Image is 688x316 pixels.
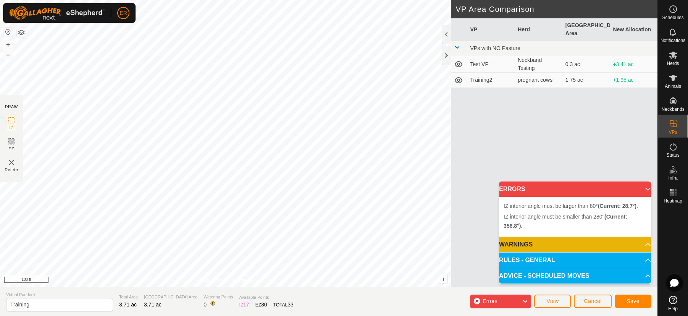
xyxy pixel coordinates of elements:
div: Neckband Testing [518,56,559,72]
span: Status [666,153,679,157]
p-accordion-header: RULES - GENERAL [499,253,651,268]
span: Delete [5,167,18,173]
span: Errors [483,298,497,304]
img: VP [7,158,16,167]
p-accordion-header: WARNINGS [499,237,651,252]
button: Save [615,295,651,308]
button: + [3,40,13,49]
p-accordion-header: ERRORS [499,181,651,197]
span: IZ interior angle must be smaller than 280° . [504,214,627,229]
h2: VP Area Comparison [455,5,657,14]
span: i [443,276,444,282]
img: Gallagher Logo [9,6,105,20]
div: EZ [255,301,267,309]
span: 0 [203,301,207,308]
td: +1.95 ac [610,73,657,88]
td: +3.41 ac [610,56,657,73]
a: Privacy Policy [195,277,224,284]
th: [GEOGRAPHIC_DATA] Area [562,18,610,41]
td: 0.3 ac [562,56,610,73]
span: IZ interior angle must be larger than 80° . [504,203,638,209]
span: Watering Points [203,294,233,300]
p-accordion-content: ERRORS [499,197,651,237]
button: – [3,50,13,59]
th: Herd [515,18,562,41]
span: VPs [669,130,677,135]
span: Help [668,306,678,311]
span: 30 [261,301,267,308]
button: Cancel [574,295,612,308]
span: Animals [665,84,681,89]
span: IZ [10,125,14,131]
a: Contact Us [233,277,255,284]
span: [GEOGRAPHIC_DATA] Area [144,294,197,300]
span: Heatmap [664,199,682,203]
td: 1.75 ac [562,73,610,88]
span: 17 [243,301,249,308]
button: Map Layers [17,28,26,37]
span: Infra [668,176,677,180]
span: EZ [9,146,15,152]
span: ERRORS [499,186,525,192]
th: New Allocation [610,18,657,41]
span: Available Points [239,294,293,301]
a: Help [658,293,688,314]
span: View [546,298,559,304]
b: (Current: 28.7°) [598,203,636,209]
p-accordion-header: ADVICE - SCHEDULED MOVES [499,268,651,284]
span: Virtual Paddock [6,292,113,298]
button: Reset Map [3,28,13,37]
span: 3.71 ac [119,301,137,308]
span: 3.71 ac [144,301,162,308]
div: DRAW [5,104,18,110]
span: WARNINGS [499,241,533,248]
span: 33 [287,301,294,308]
td: Training2 [467,73,515,88]
th: VP [467,18,515,41]
span: VPs with NO Pasture [470,45,520,51]
span: ER [120,9,127,17]
button: View [534,295,571,308]
span: Cancel [584,298,602,304]
span: ADVICE - SCHEDULED MOVES [499,273,589,279]
span: Neckbands [661,107,684,112]
span: Total Area [119,294,138,300]
span: Notifications [661,38,685,43]
button: i [439,275,447,284]
span: RULES - GENERAL [499,257,555,263]
div: pregnant cows [518,76,559,84]
span: Save [627,298,640,304]
span: Schedules [662,15,683,20]
span: Herds [667,61,679,66]
div: IZ [239,301,249,309]
div: TOTAL [273,301,294,309]
td: Test VP [467,56,515,73]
